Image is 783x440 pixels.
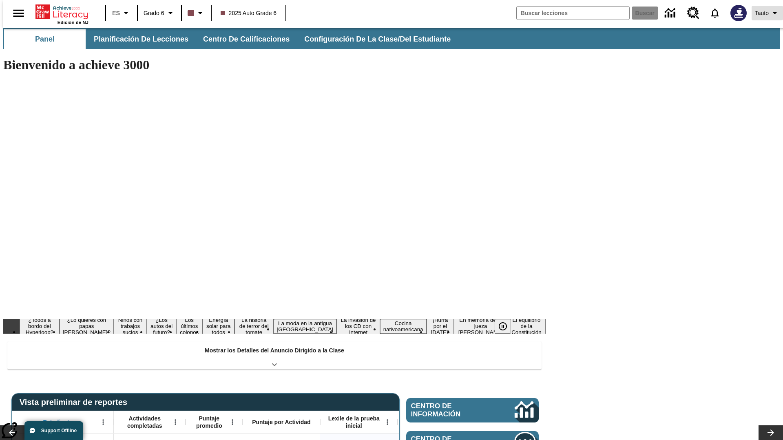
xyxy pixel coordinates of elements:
span: Tauto [755,9,769,18]
button: Diapositiva 12 En memoria de la jueza O'Connor [454,316,507,337]
div: Pausar [495,319,519,334]
div: Subbarra de navegación [3,28,780,49]
button: Abrir menú [97,416,109,428]
button: Diapositiva 8 La moda en la antigua Roma [274,319,337,334]
button: Support Offline [24,421,83,440]
button: Perfil/Configuración [752,6,783,20]
span: Support Offline [41,428,77,433]
a: Centro de información [406,398,539,422]
span: Centro de información [411,402,487,418]
input: Buscar campo [517,7,629,20]
button: Diapositiva 10 Cocina nativoamericana [380,319,427,334]
a: Notificaciones [704,2,725,24]
a: Centro de información [660,2,682,24]
button: Configuración de la clase/del estudiante [298,29,457,49]
span: Grado 6 [144,9,164,18]
button: Abrir el menú lateral [7,1,31,25]
div: Mostrar los Detalles del Anuncio Dirigido a la Clase [7,341,542,370]
button: Diapositiva 9 La invasión de los CD con Internet [336,316,380,337]
div: Portada [35,3,88,25]
button: Abrir menú [226,416,239,428]
button: Panel [4,29,86,49]
button: Escoja un nuevo avatar [725,2,752,24]
button: Diapositiva 13 El equilibrio de la Constitución [507,316,546,337]
span: Edición de NJ [58,20,88,25]
span: Puntaje por Actividad [252,418,310,426]
span: Lexile de la prueba inicial [324,415,384,429]
span: Centro de calificaciones [203,35,290,44]
span: 2025 Auto Grade 6 [221,9,277,18]
span: Panel [35,35,55,44]
h1: Bienvenido a achieve 3000 [3,57,546,73]
img: Avatar [730,5,747,21]
button: Diapositiva 11 ¡Hurra por el Día de la Constitución! [427,316,454,337]
button: Diapositiva 5 Los últimos colonos [176,316,202,337]
button: Abrir menú [169,416,181,428]
button: Diapositiva 2 ¿Lo quieres con papas fritas? [60,316,114,337]
button: Planificación de lecciones [87,29,195,49]
a: Portada [35,4,88,20]
button: Centro de calificaciones [197,29,296,49]
button: El color de la clase es café oscuro. Cambiar el color de la clase. [184,6,208,20]
button: Diapositiva 6 Energía solar para todos [203,316,234,337]
div: Subbarra de navegación [3,29,458,49]
button: Abrir menú [381,416,394,428]
span: Actividades completadas [118,415,172,429]
span: ES [112,9,120,18]
span: Configuración de la clase/del estudiante [304,35,451,44]
button: Diapositiva 7 La historia de terror del tomate [234,316,274,337]
a: Centro de recursos, Se abrirá en una pestaña nueva. [682,2,704,24]
span: Puntaje promedio [190,415,229,429]
button: Diapositiva 3 Niños con trabajos sucios [114,316,147,337]
span: Vista preliminar de reportes [20,398,131,407]
button: Diapositiva 4 ¿Los autos del futuro? [147,316,176,337]
span: Estudiante [43,418,73,426]
p: Mostrar los Detalles del Anuncio Dirigido a la Clase [205,346,344,355]
button: Diapositiva 1 ¿Todos a bordo del Hyperloop? [20,316,60,337]
span: Planificación de lecciones [94,35,188,44]
button: Carrusel de lecciones, seguir [759,425,783,440]
button: Lenguaje: ES, Selecciona un idioma [108,6,135,20]
button: Pausar [495,319,511,334]
button: Grado: Grado 6, Elige un grado [140,6,179,20]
